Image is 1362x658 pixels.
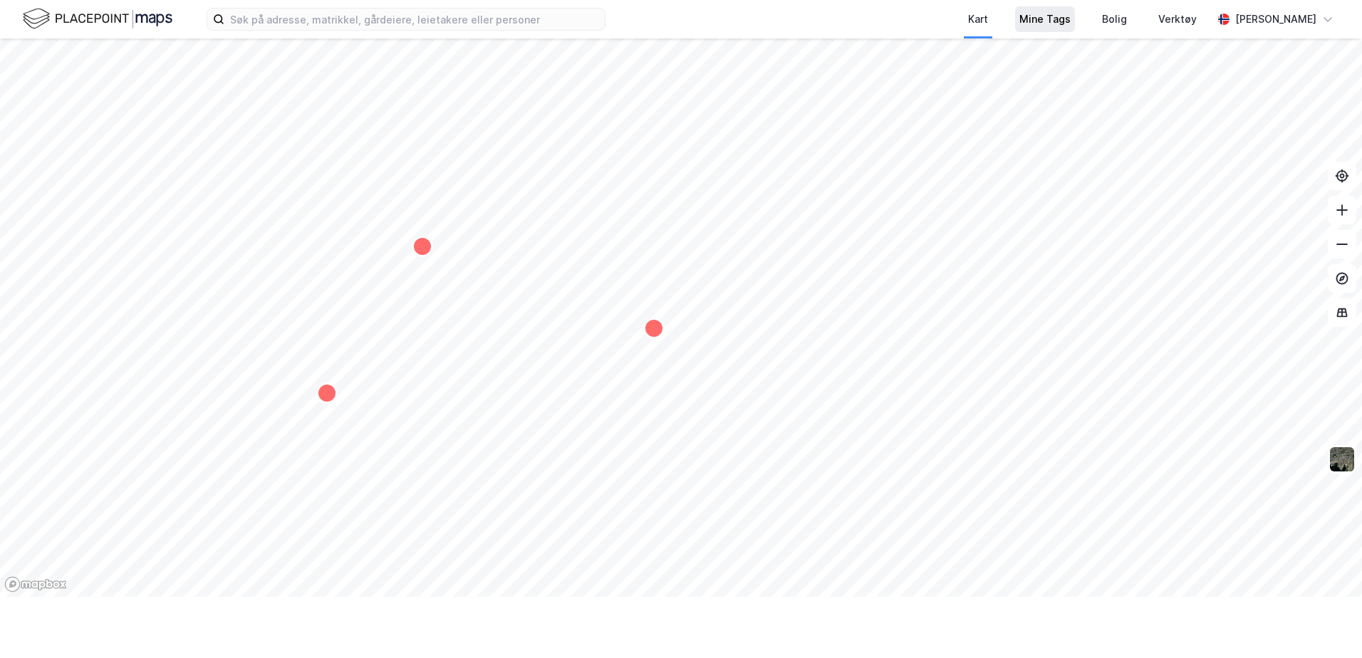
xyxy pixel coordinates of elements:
[1158,11,1197,28] div: Verktøy
[1019,11,1071,28] div: Mine Tags
[643,318,665,339] div: Map marker
[1102,11,1127,28] div: Bolig
[316,382,338,404] div: Map marker
[968,11,988,28] div: Kart
[1235,11,1316,28] div: [PERSON_NAME]
[1291,590,1362,658] iframe: Chat Widget
[4,576,67,592] a: Mapbox homepage
[1291,590,1362,658] div: Kontrollprogram for chat
[1329,446,1356,473] img: 9k=
[412,236,433,257] div: Map marker
[224,9,605,30] input: Søk på adresse, matrikkel, gårdeiere, leietakere eller personer
[23,6,172,31] img: logo.f888ab2527a4732fd821a326f86c7f29.svg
